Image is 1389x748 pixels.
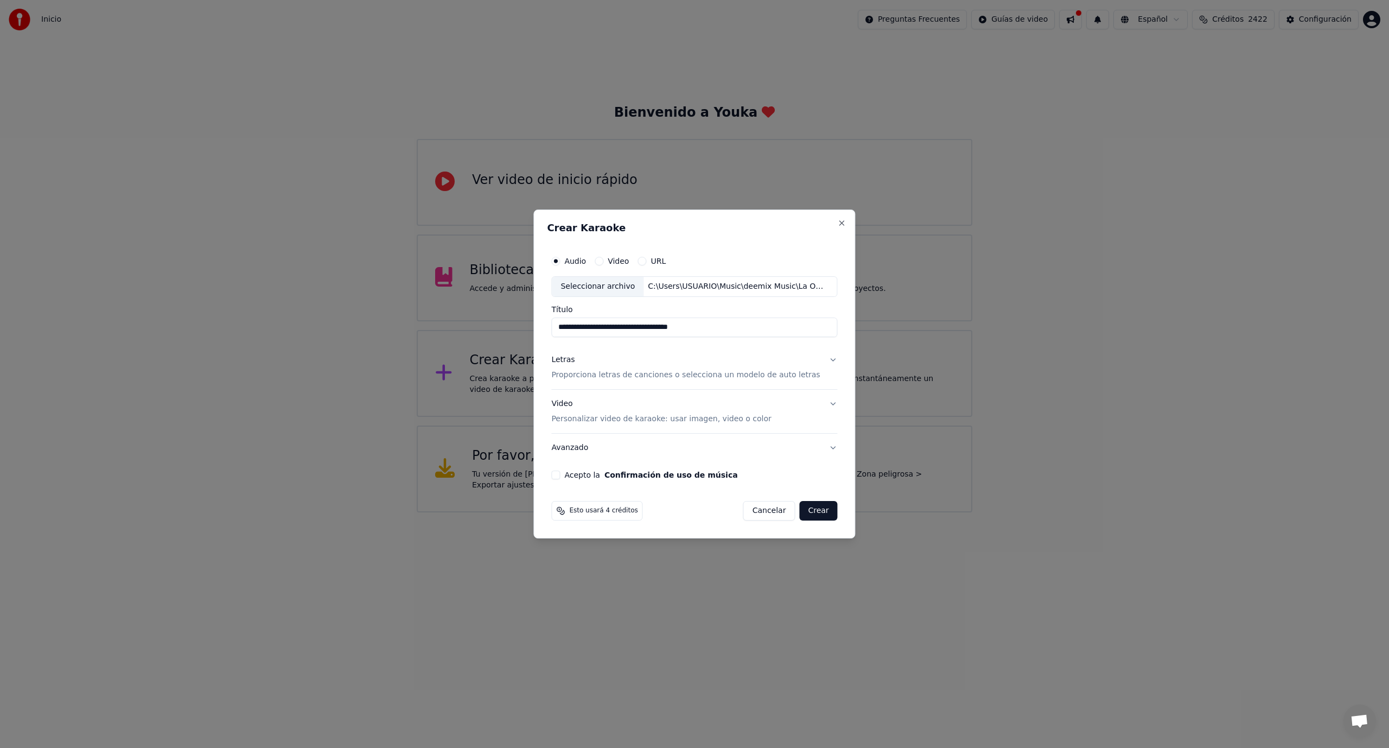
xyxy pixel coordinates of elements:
h2: Crear Karaoke [547,223,842,233]
span: Esto usará 4 créditos [569,506,638,515]
button: Crear [799,501,837,521]
label: Audio [564,257,586,265]
div: Seleccionar archivo [552,277,643,296]
button: Cancelar [743,501,795,521]
div: Video [551,398,771,424]
button: LetrasProporciona letras de canciones o selecciona un modelo de auto letras [551,346,837,389]
label: Acepto la [564,471,737,479]
label: URL [651,257,666,265]
div: Letras [551,354,575,365]
p: Personalizar video de karaoke: usar imagen, video o color [551,414,771,424]
button: Avanzado [551,434,837,462]
label: Video [608,257,629,265]
label: Título [551,306,837,313]
div: C:\Users\USUARIO\Music\deemix Music\La Orquesta [PERSON_NAME] - Caperucita feroz.mp3 [643,281,828,292]
button: Acepto la [604,471,738,479]
p: Proporciona letras de canciones o selecciona un modelo de auto letras [551,370,820,381]
button: VideoPersonalizar video de karaoke: usar imagen, video o color [551,390,837,433]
